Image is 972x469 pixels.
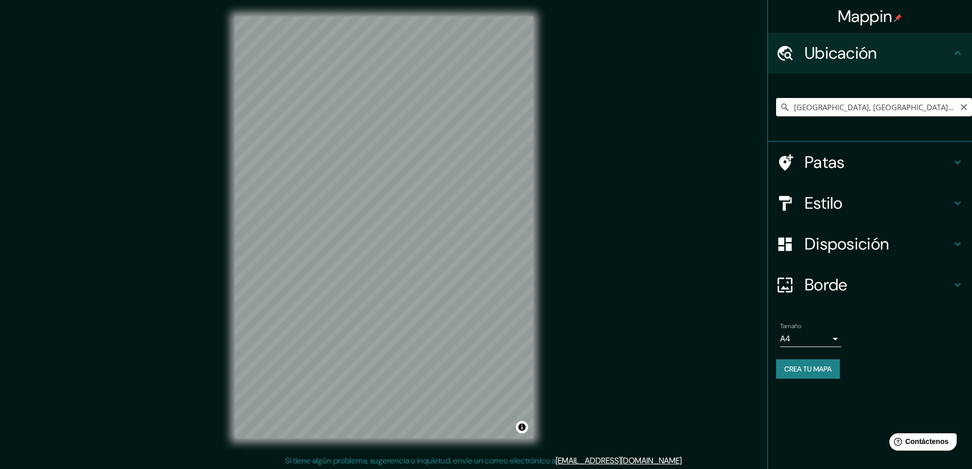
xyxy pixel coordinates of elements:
[780,333,790,344] font: A4
[805,233,889,255] font: Disposición
[780,331,841,347] div: A4
[768,33,972,73] div: Ubicación
[685,455,687,466] font: .
[894,14,902,22] img: pin-icon.png
[776,98,972,116] input: Elige tu ciudad o zona
[838,6,892,27] font: Mappin
[556,455,682,466] a: [EMAIL_ADDRESS][DOMAIN_NAME]
[768,264,972,305] div: Borde
[776,359,840,379] button: Crea tu mapa
[784,364,832,374] font: Crea tu mapa
[768,224,972,264] div: Disposición
[768,142,972,183] div: Patas
[682,455,683,466] font: .
[805,42,877,64] font: Ubicación
[235,16,533,438] canvas: Mapa
[805,274,848,295] font: Borde
[768,183,972,224] div: Estilo
[683,455,685,466] font: .
[805,152,845,173] font: Patas
[285,455,556,466] font: Si tiene algún problema, sugerencia o inquietud, envíe un correo electrónico a
[960,102,968,111] button: Claro
[805,192,843,214] font: Estilo
[780,322,801,330] font: Tamaño
[516,421,528,433] button: Activar o desactivar atribución
[881,429,961,458] iframe: Lanzador de widgets de ayuda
